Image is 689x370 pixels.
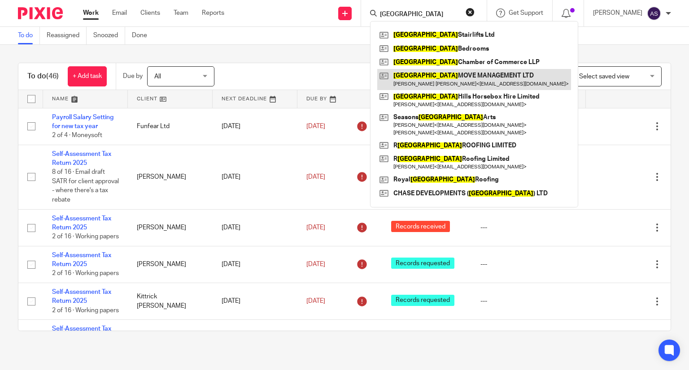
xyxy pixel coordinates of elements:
span: 2 of 16 · Working papers [52,234,119,240]
span: 2 of 4 · Moneysoft [52,132,102,138]
p: [PERSON_NAME] [593,9,642,17]
span: [DATE] [306,224,325,231]
a: Team [174,9,188,17]
p: Due by [123,72,143,81]
span: Select saved view [579,73,629,80]
a: Self-Assessment Tax Return 2025 [52,215,111,231]
img: Pixie [18,7,63,19]
span: [DATE] [306,261,325,267]
a: Reports [202,9,224,17]
span: [DATE] [306,298,325,304]
td: [DATE] [213,283,297,320]
td: Funfear Ltd [128,108,213,145]
td: [DATE] [213,320,297,357]
img: svg%3E [647,6,661,21]
a: Self-Assessment Tax Return 2025 [52,151,111,166]
span: Get Support [509,10,543,16]
a: Self-Assessment Tax Return 2025 [52,289,111,304]
span: Records requested [391,295,454,306]
td: [PERSON_NAME] [128,145,213,209]
td: [DATE] [213,246,297,283]
span: (46) [46,73,59,80]
a: Self-Assessment Tax Return 2025 [52,252,111,267]
td: [DATE] [213,145,297,209]
span: 2 of 16 · Working papers [52,307,119,314]
div: --- [480,260,577,269]
span: [DATE] [306,123,325,129]
a: Done [132,27,154,44]
button: Clear [466,8,475,17]
span: Records requested [391,258,454,269]
a: + Add task [68,66,107,86]
td: [DATE] [213,209,297,246]
a: Payroll Salary Setting for new tax year [52,114,113,129]
span: Records received [391,221,450,232]
a: Self-Assessment Tax Return 2025 [52,326,111,341]
span: [DATE] [306,174,325,180]
td: [PERSON_NAME] [128,209,213,246]
a: Email [112,9,127,17]
div: --- [480,223,577,232]
input: Search [379,11,460,19]
a: Reassigned [47,27,87,44]
span: 8 of 16 · Email draft SATR for client approval - where there's a tax rebate [52,169,119,203]
a: To do [18,27,40,44]
span: All [154,73,161,80]
span: 2 of 16 · Working papers [52,271,119,277]
a: Work [83,9,99,17]
td: The Reigate Pop Up [128,320,213,357]
a: Snoozed [93,27,125,44]
td: [PERSON_NAME] [128,246,213,283]
td: Kittrick [PERSON_NAME] [128,283,213,320]
a: Clients [140,9,160,17]
h1: To do [27,72,59,81]
div: --- [480,297,577,305]
td: [DATE] [213,108,297,145]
